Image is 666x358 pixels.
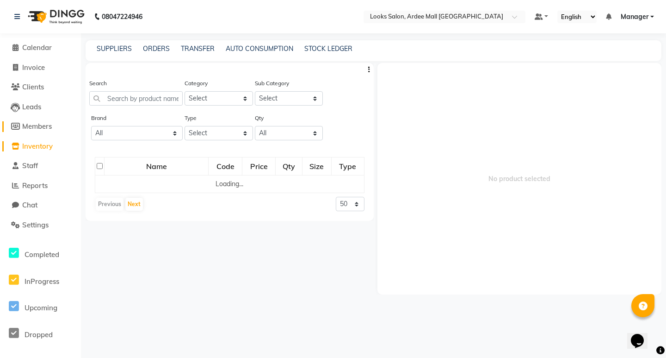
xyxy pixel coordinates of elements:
a: Clients [2,82,79,93]
div: Name [105,158,208,175]
span: Staff [22,161,38,170]
div: Size [303,158,331,175]
span: Clients [22,82,44,91]
div: Price [243,158,275,175]
a: Calendar [2,43,79,53]
div: Qty [276,158,302,175]
label: Brand [91,114,106,122]
a: Settings [2,220,79,231]
span: No product selected [377,63,662,295]
a: SUPPLIERS [97,44,132,53]
a: Invoice [2,63,79,73]
span: Members [22,122,52,131]
span: InProgress [25,277,59,286]
iframe: chat widget [627,321,657,349]
a: TRANSFER [181,44,215,53]
span: Calendar [22,43,52,52]
span: Completed [25,250,59,259]
span: Leads [22,102,41,111]
span: Upcoming [25,303,57,312]
img: logo [24,4,87,30]
input: Search by product name or code [89,91,183,106]
label: Category [185,79,208,88]
a: Leads [2,102,79,113]
button: Next [125,198,143,211]
div: Code [209,158,241,175]
td: Loading... [95,176,364,193]
a: Members [2,121,79,132]
a: ORDERS [143,44,170,53]
a: AUTO CONSUMPTION [226,44,293,53]
span: Inventory [22,142,53,151]
label: Sub Category [255,79,289,88]
span: Chat [22,201,37,209]
span: Settings [22,220,49,229]
span: Reports [22,181,48,190]
a: Reports [2,181,79,191]
a: Staff [2,161,79,171]
b: 08047224946 [102,4,142,30]
div: Type [332,158,364,175]
label: Search [89,79,107,88]
label: Qty [255,114,264,122]
a: Chat [2,200,79,211]
a: STOCK LEDGER [304,44,352,53]
span: Invoice [22,63,45,72]
span: Manager [621,12,648,22]
label: Type [185,114,197,122]
a: Inventory [2,141,79,152]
